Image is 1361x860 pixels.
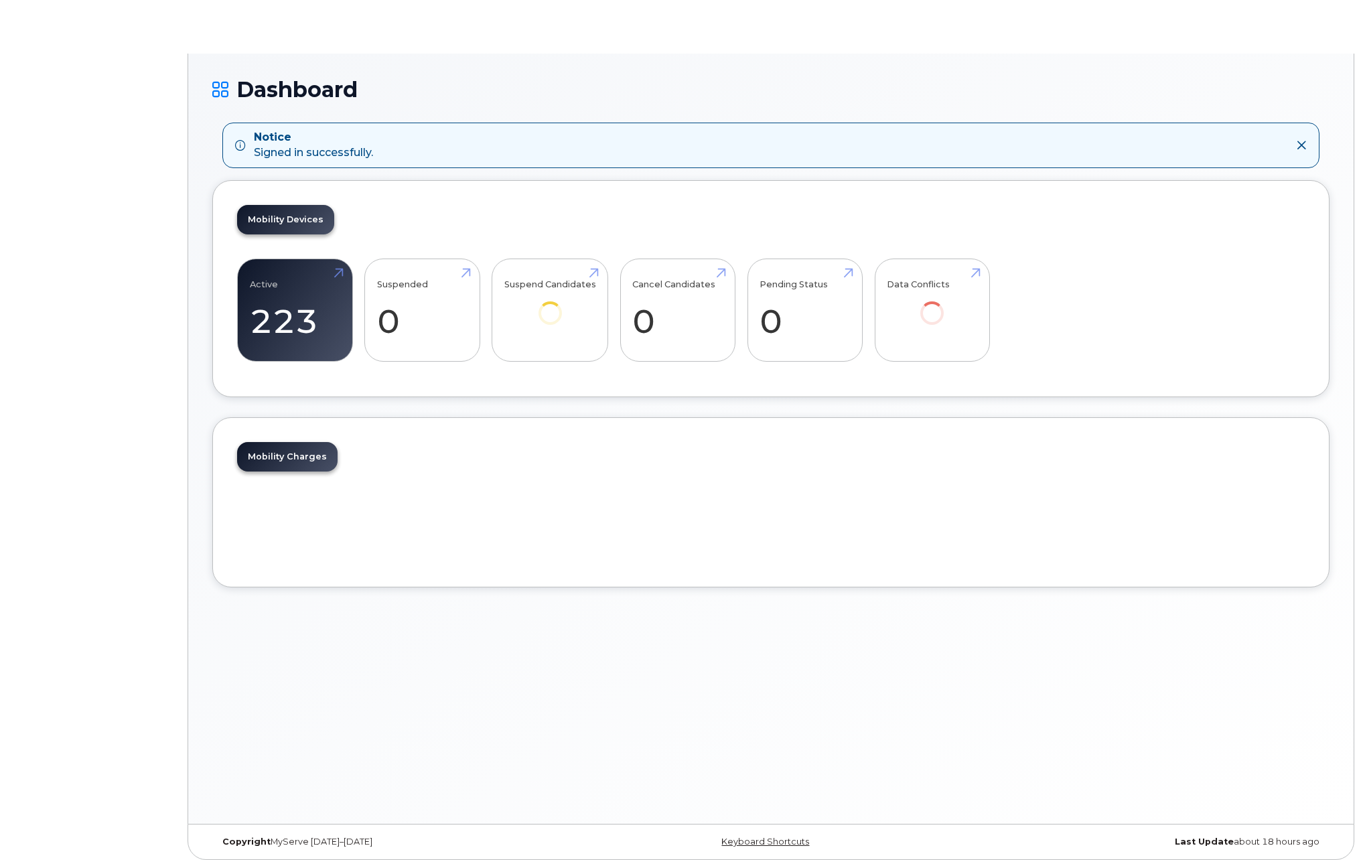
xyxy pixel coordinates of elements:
[237,442,338,472] a: Mobility Charges
[721,837,809,847] a: Keyboard Shortcuts
[504,266,596,343] a: Suspend Candidates
[760,266,850,354] a: Pending Status 0
[887,266,977,343] a: Data Conflicts
[254,130,373,145] strong: Notice
[1175,837,1234,847] strong: Last Update
[254,130,373,161] div: Signed in successfully.
[250,266,340,354] a: Active 223
[632,266,723,354] a: Cancel Candidates 0
[212,837,585,847] div: MyServe [DATE]–[DATE]
[222,837,271,847] strong: Copyright
[212,78,1330,101] h1: Dashboard
[957,837,1330,847] div: about 18 hours ago
[377,266,468,354] a: Suspended 0
[237,205,334,234] a: Mobility Devices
